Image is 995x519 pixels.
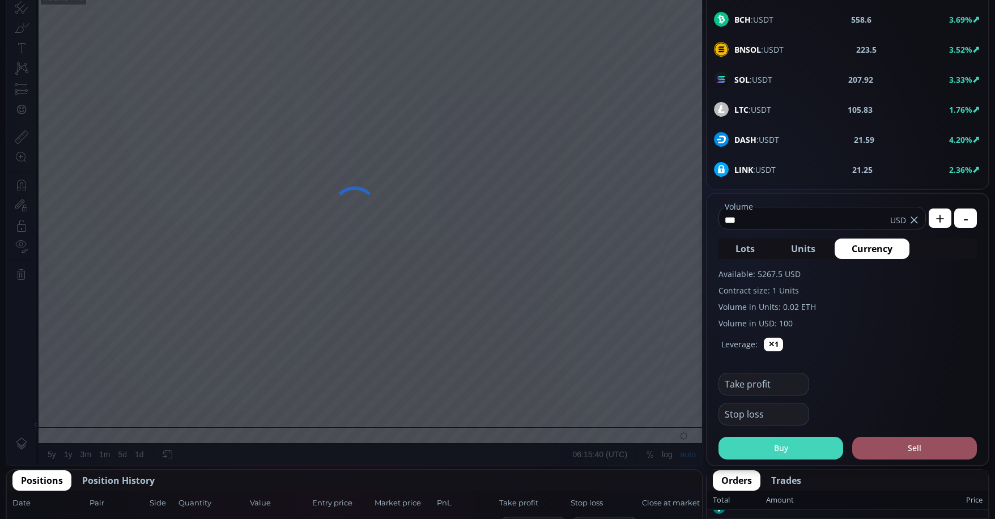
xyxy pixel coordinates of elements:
b: 558.6 [851,14,871,25]
b: 207.92 [848,74,873,86]
b: 21.25 [852,164,873,176]
button: Sell [852,437,977,460]
b: 3.52% [949,44,972,55]
span: Position History [82,474,155,487]
span: Stop loss [571,497,639,509]
button: Units [774,239,832,259]
button: 06:15:40 (UTC) [562,491,624,512]
label: Volume in USD: 100 [718,317,977,329]
div: 1y [57,497,66,506]
button: Currency [835,239,909,259]
div: auto [674,497,689,506]
span: :USDT [734,44,784,56]
div: Go to [152,491,170,512]
button: ✕1 [764,338,783,351]
div: L [206,28,211,36]
span: Date [12,497,86,509]
span: :USDT [734,164,776,176]
b: 3.33% [949,74,972,85]
b: 4.20% [949,134,972,145]
div: −0.02375 (−100.00%) [277,28,348,36]
div: 1D [58,26,76,36]
div: Price [794,493,983,508]
div: Amount [766,493,794,508]
span: Currency [852,242,892,256]
div: Indicators [211,6,246,15]
span: Positions [21,474,63,487]
span: Lots [735,242,755,256]
div: 0.00000 [141,28,167,36]
span: Entry price [312,497,371,509]
span: Close at market [642,497,696,509]
label: Volume in Units: 0.02 ETH [718,301,977,313]
button: Lots [718,239,772,259]
div: 0.00000 [176,28,203,36]
div: Total [713,493,766,508]
span: Quantity [178,497,246,509]
span: Market price [375,497,433,509]
span: USD [890,214,906,226]
div: Market open [115,26,125,36]
b: LTC [734,104,749,115]
b: LINK [734,164,753,175]
span: Value [250,497,309,509]
b: 3.69% [949,14,972,25]
div: 0.00000 [211,28,237,36]
span: :USDT [734,134,779,146]
div: log [655,497,666,506]
b: DASH [734,134,756,145]
button: + [929,209,951,228]
b: BCH [734,14,751,25]
span: Trades [771,474,801,487]
div: 5y [41,497,49,506]
span: Units [791,242,815,256]
button: Position History [74,470,163,491]
div: D [96,6,102,15]
b: 1.76% [949,104,972,115]
span: PnL [437,497,496,509]
b: 223.5 [856,44,877,56]
label: Leverage: [721,338,758,350]
button: Orders [713,470,760,491]
div: n/a [66,41,76,49]
span: :USDT [734,14,773,25]
div: 1d [128,497,137,506]
span: :USDT [734,74,772,86]
div: Compare [152,6,185,15]
div: Toggle Log Scale [651,491,670,512]
label: Contract size: 1 Units [718,284,977,296]
b: SOL [734,74,750,85]
div: IoTeX [76,26,107,36]
b: 21.59 [854,134,874,146]
button: Positions [12,470,71,491]
div: H [171,28,176,36]
div: 3m [74,497,84,506]
div: O [134,28,141,36]
span: :USDT [734,104,771,116]
span: Side [150,497,175,509]
div: Volume [37,41,61,49]
div: 1m [92,497,103,506]
span: 06:15:40 (UTC) [566,497,620,506]
span: Pair [90,497,146,509]
div: Toggle Auto Scale [670,491,693,512]
b: BNSOL [734,44,761,55]
div: C [241,28,246,36]
span: Orders [721,474,752,487]
button: - [954,209,977,228]
b: 105.83 [848,104,873,116]
div: 5d [112,497,121,506]
label: Available: 5267.5 USD [718,268,977,280]
button: Trades [763,470,810,491]
div: IOTX [37,26,58,36]
button: Buy [718,437,843,460]
div:  [10,151,19,162]
div: 0.00000 [247,28,274,36]
b: 2.36% [949,164,972,175]
span: Take profit [499,497,567,509]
